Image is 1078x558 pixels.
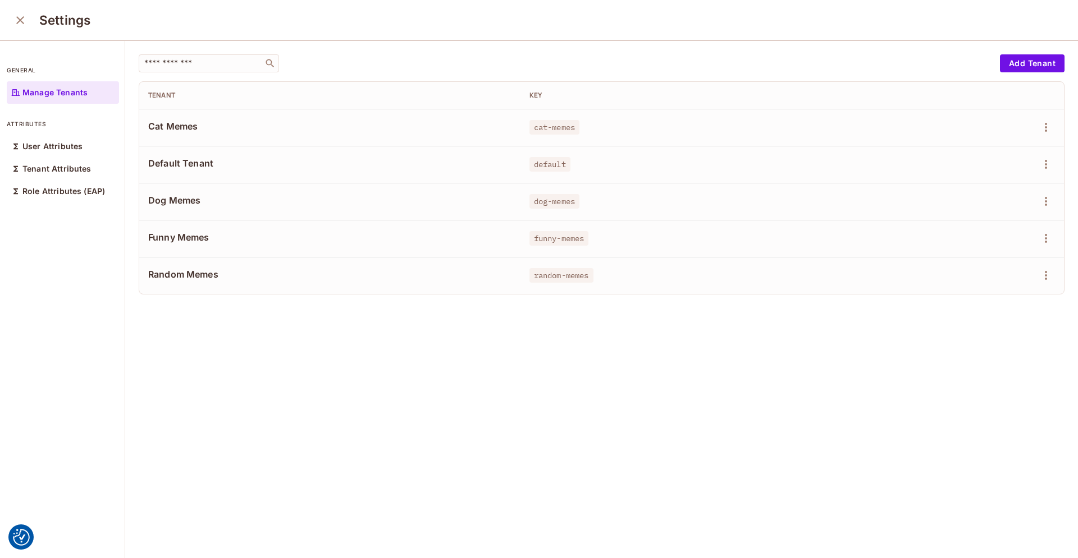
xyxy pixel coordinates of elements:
[148,120,511,132] span: Cat Memes
[13,529,30,546] button: Consent Preferences
[22,88,88,97] p: Manage Tenants
[13,529,30,546] img: Revisit consent button
[529,194,579,209] span: dog-memes
[529,157,570,172] span: default
[148,268,511,280] span: Random Memes
[529,120,579,135] span: cat-memes
[9,9,31,31] button: close
[148,91,511,100] div: Tenant
[7,66,119,75] p: general
[529,268,593,283] span: random-memes
[148,231,511,243] span: Funny Memes
[529,231,589,246] span: funny-memes
[22,187,105,196] p: Role Attributes (EAP)
[22,164,92,173] p: Tenant Attributes
[39,12,90,28] h3: Settings
[529,91,893,100] div: Key
[1000,54,1065,72] button: Add Tenant
[7,119,119,128] p: attributes
[22,142,83,151] p: User Attributes
[148,157,511,169] span: Default Tenant
[148,194,511,206] span: Dog Memes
